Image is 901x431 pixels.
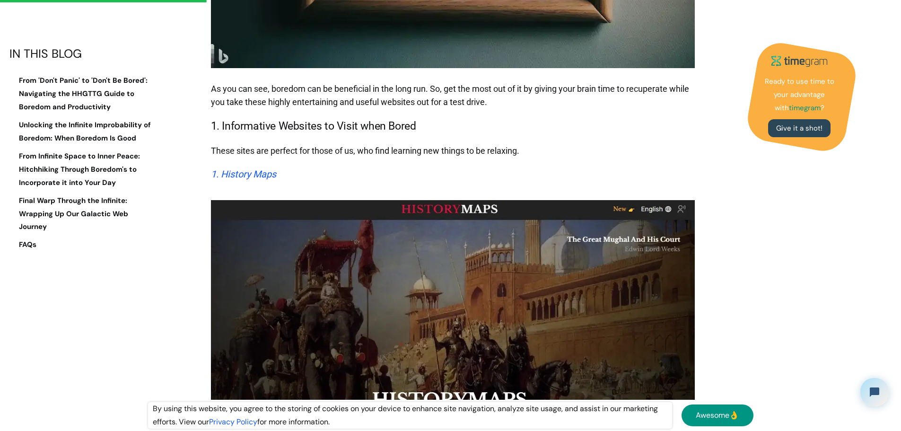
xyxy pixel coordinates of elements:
[768,120,831,138] a: Give it a shot!
[852,370,897,414] iframe: Tidio Chat
[211,140,695,162] p: These sites are perfect for those of us, who find learning new things to be relaxing.
[9,239,151,252] a: FAQs
[9,75,151,114] a: From 'Don't Panic' to 'Don't Be Bored': Navigating the HHGTTG Guide to Boredom and Productivity
[9,47,151,61] div: IN THIS BLOG
[9,119,151,146] a: Unlocking the Infinite Improbability of Boredom: When Boredom Is Good
[761,75,837,115] p: Ready to use time to your advantage with ?
[211,118,695,135] h3: 1. Informative Websites to Visit when Bored
[766,52,832,70] img: timegram logo
[9,150,151,190] a: From Infinite Space to Inner Peace: Hitchhiking Through Boredom's to Incorporate it into Your Day
[148,402,672,429] div: By using this website, you agree to the storing of cookies on your device to enhance site navigat...
[211,78,695,114] p: As you can see, boredom can be beneficial in the long run. So, get the most out of it by giving y...
[209,417,257,427] a: Privacy Policy
[9,194,151,234] a: Final Warp Through the Infinite: Wrapping Up Our Galactic Web Journey
[789,103,821,113] strong: timegram
[211,168,276,180] a: 1. History Maps
[682,405,753,426] a: Awesome👌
